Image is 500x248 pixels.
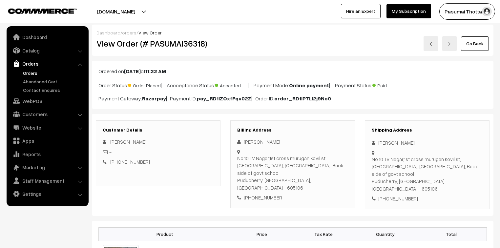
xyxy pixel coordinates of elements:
a: orders [122,30,136,35]
a: My Subscription [386,4,431,18]
b: Razorpay [142,95,166,102]
th: Total [416,227,487,241]
img: COMMMERCE [8,9,77,13]
span: Order Placed [128,80,161,89]
a: Contact Enquires [21,87,86,93]
a: COMMMERCE [8,7,66,14]
h3: Shipping Address [372,127,483,133]
span: [PERSON_NAME] [110,139,147,145]
th: Price [231,227,293,241]
span: Accepted [215,80,248,89]
a: Catalog [8,45,86,56]
a: Dashboard [8,31,86,43]
a: Orders [21,70,86,76]
button: Pasumai Thotta… [439,3,495,20]
img: right-arrow.png [448,42,451,46]
a: Website [8,122,86,134]
h3: Billing Address [237,127,348,133]
div: No.10 TV Nagar,1st cross murugan Kovil st, [GEOGRAPHIC_DATA], [GEOGRAPHIC_DATA], Back side of gov... [237,155,348,192]
a: Apps [8,135,86,147]
a: Abandoned Cart [21,78,86,85]
a: Reports [8,148,86,160]
b: [DATE] [124,68,141,74]
div: - [103,148,214,156]
a: Orders [8,58,86,70]
img: left-arrow.png [429,42,433,46]
b: order_RD1IP7LI2j9Ne0 [274,95,331,102]
b: Online payment [289,82,329,89]
a: Marketing [8,161,86,173]
div: No.10 TV Nagar,1st cross murugan Kovil st, [GEOGRAPHIC_DATA], [GEOGRAPHIC_DATA], Back side of gov... [372,155,483,193]
div: [PERSON_NAME] [237,138,348,146]
a: WebPOS [8,95,86,107]
span: Paid [372,80,405,89]
a: [PHONE_NUMBER] [110,159,150,165]
th: Quantity [354,227,416,241]
p: Ordered on at [98,67,487,75]
th: Product [99,227,231,241]
h2: View Order (# PASUMAI36318) [96,38,221,49]
a: Go Back [461,36,489,51]
button: [DOMAIN_NAME] [74,3,158,20]
th: Tax Rate [293,227,354,241]
p: Order Status: | Accceptance Status: | Payment Mode: | Payment Status: [98,80,487,89]
h3: Customer Details [103,127,214,133]
b: pay_RD1IZOxfFqv02Z [197,95,251,102]
div: / / [96,29,489,36]
a: Hire an Expert [341,4,381,18]
div: [PHONE_NUMBER] [372,195,483,202]
a: Customers [8,108,86,120]
div: [PHONE_NUMBER] [237,194,348,201]
p: Payment Gateway: | Payment ID: | Order ID: [98,94,487,102]
img: user [482,7,492,16]
a: Settings [8,188,86,200]
a: Staff Management [8,175,86,187]
span: View Order [138,30,162,35]
div: [PERSON_NAME] [372,139,483,147]
b: 11:22 AM [145,68,166,74]
a: Dashboard [96,30,120,35]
